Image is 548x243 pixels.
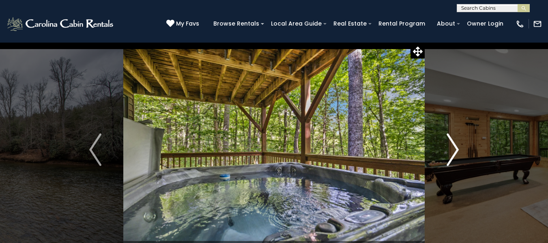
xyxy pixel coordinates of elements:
[516,19,524,28] img: phone-regular-white.png
[166,19,201,28] a: My Favs
[209,17,263,30] a: Browse Rentals
[374,17,429,30] a: Rental Program
[463,17,507,30] a: Owner Login
[447,133,459,166] img: arrow
[329,17,371,30] a: Real Estate
[433,17,459,30] a: About
[89,133,101,166] img: arrow
[6,16,116,32] img: White-1-2.png
[267,17,326,30] a: Local Area Guide
[533,19,542,28] img: mail-regular-white.png
[176,19,199,28] span: My Favs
